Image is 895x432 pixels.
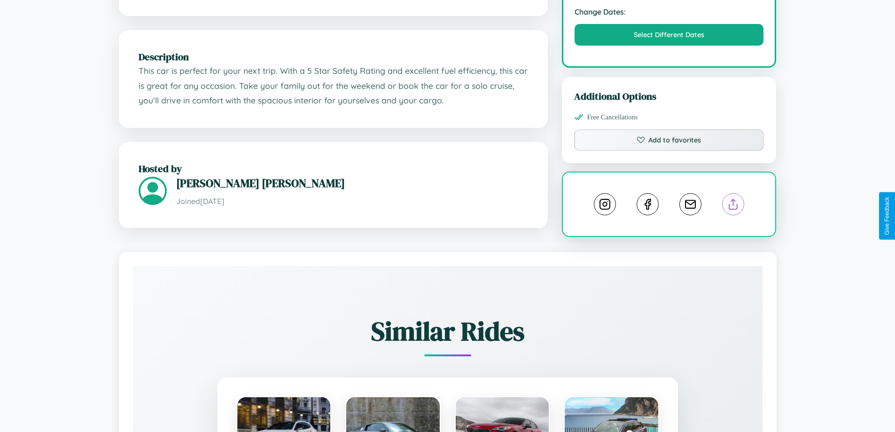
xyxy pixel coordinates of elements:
button: Add to favorites [574,129,764,151]
span: Free Cancellations [587,113,638,121]
h2: Hosted by [139,162,528,175]
h2: Similar Rides [166,313,730,349]
strong: Change Dates: [575,7,764,16]
h3: [PERSON_NAME] [PERSON_NAME] [176,175,528,191]
div: Give Feedback [884,197,890,235]
p: Joined [DATE] [176,195,528,208]
p: This car is perfect for your next trip. With a 5 Star Safety Rating and excellent fuel efficiency... [139,63,528,108]
button: Select Different Dates [575,24,764,46]
h2: Description [139,50,528,63]
h3: Additional Options [574,89,764,103]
